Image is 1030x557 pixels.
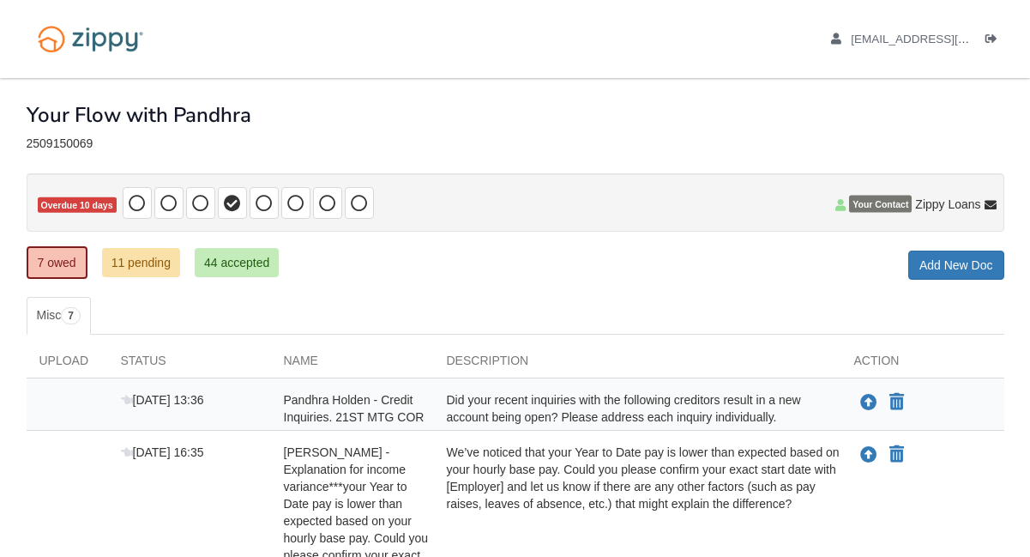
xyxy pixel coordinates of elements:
[27,136,1004,151] div: 2509150069
[27,297,91,335] a: Misc
[858,391,879,414] button: Upload Pandhra Holden - Credit Inquiries. 21ST MTG COR
[915,196,980,213] span: Zippy Loans
[985,33,1004,50] a: Log out
[858,444,879,466] button: Upload Pandhra Holden - Explanation for income variance***your Year to Date pay is lower than exp...
[27,246,87,279] a: 7 owed
[271,352,434,378] div: Name
[888,392,906,413] button: Declare Pandhra Holden - Credit Inquiries. 21ST MTG COR not applicable
[888,445,906,465] button: Declare Pandhra Holden - Explanation for income variance***your Year to Date pay is lower than ex...
[61,307,81,324] span: 7
[27,352,108,378] div: Upload
[841,352,1004,378] div: Action
[434,391,841,426] div: Did your recent inquiries with the following creditors result in a new account being open? Please...
[27,17,154,61] img: Logo
[849,196,912,213] span: Your Contact
[38,197,117,214] span: Overdue 10 days
[121,445,204,459] span: [DATE] 16:35
[108,352,271,378] div: Status
[121,393,204,407] span: [DATE] 13:36
[102,248,180,277] a: 11 pending
[434,352,841,378] div: Description
[908,251,1004,280] a: Add New Doc
[195,248,279,277] a: 44 accepted
[284,393,425,424] span: Pandhra Holden - Credit Inquiries. 21ST MTG COR
[27,104,251,126] h1: Your Flow with Pandhra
